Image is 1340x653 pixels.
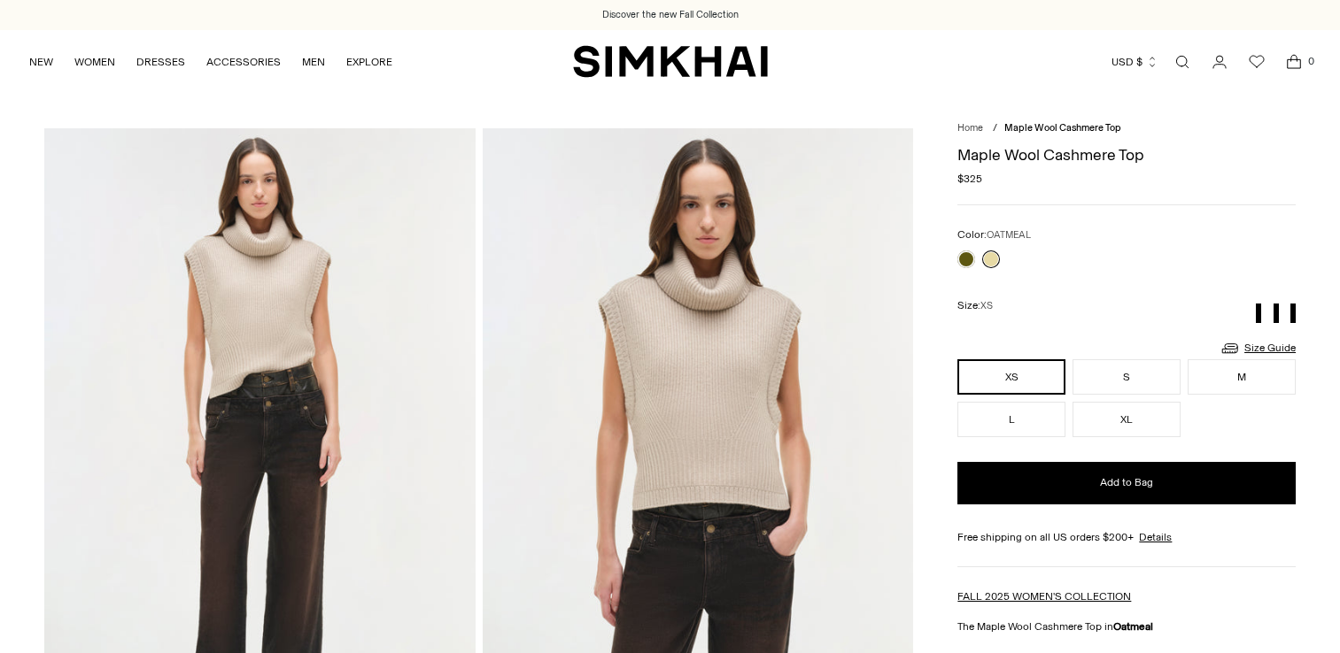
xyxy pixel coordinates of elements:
div: / [993,121,997,136]
button: USD $ [1112,42,1158,81]
a: Discover the new Fall Collection [602,8,739,22]
a: SIMKHAI [573,44,768,79]
span: $325 [957,171,982,187]
button: L [957,402,1065,437]
label: Size: [957,297,993,314]
button: S [1073,359,1181,395]
a: FALL 2025 WOMEN'S COLLECTION [957,590,1131,603]
h1: Maple Wool Cashmere Top [957,147,1296,163]
span: XS [980,300,993,311]
p: The Maple Wool Cashmere Top in [957,618,1296,634]
a: ACCESSORIES [206,42,281,81]
a: Open search modal [1165,44,1200,80]
a: DRESSES [136,42,185,81]
a: Wishlist [1239,44,1274,80]
div: Free shipping on all US orders $200+ [957,529,1296,545]
button: XS [957,359,1065,395]
a: EXPLORE [346,42,392,81]
a: WOMEN [74,42,115,81]
a: Details [1139,529,1172,545]
button: M [1188,359,1296,395]
span: Add to Bag [1100,475,1153,490]
span: 0 [1303,53,1319,69]
a: NEW [29,42,53,81]
span: OATMEAL [987,229,1031,241]
button: Add to Bag [957,462,1296,504]
a: Size Guide [1220,337,1296,359]
span: Maple Wool Cashmere Top [1004,122,1121,134]
button: XL [1073,402,1181,437]
a: MEN [302,42,325,81]
a: Go to the account page [1202,44,1237,80]
a: Home [957,122,983,134]
label: Color: [957,227,1031,243]
strong: Oatmeal [1113,620,1153,633]
a: Open cart modal [1276,44,1312,80]
nav: breadcrumbs [957,121,1296,136]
